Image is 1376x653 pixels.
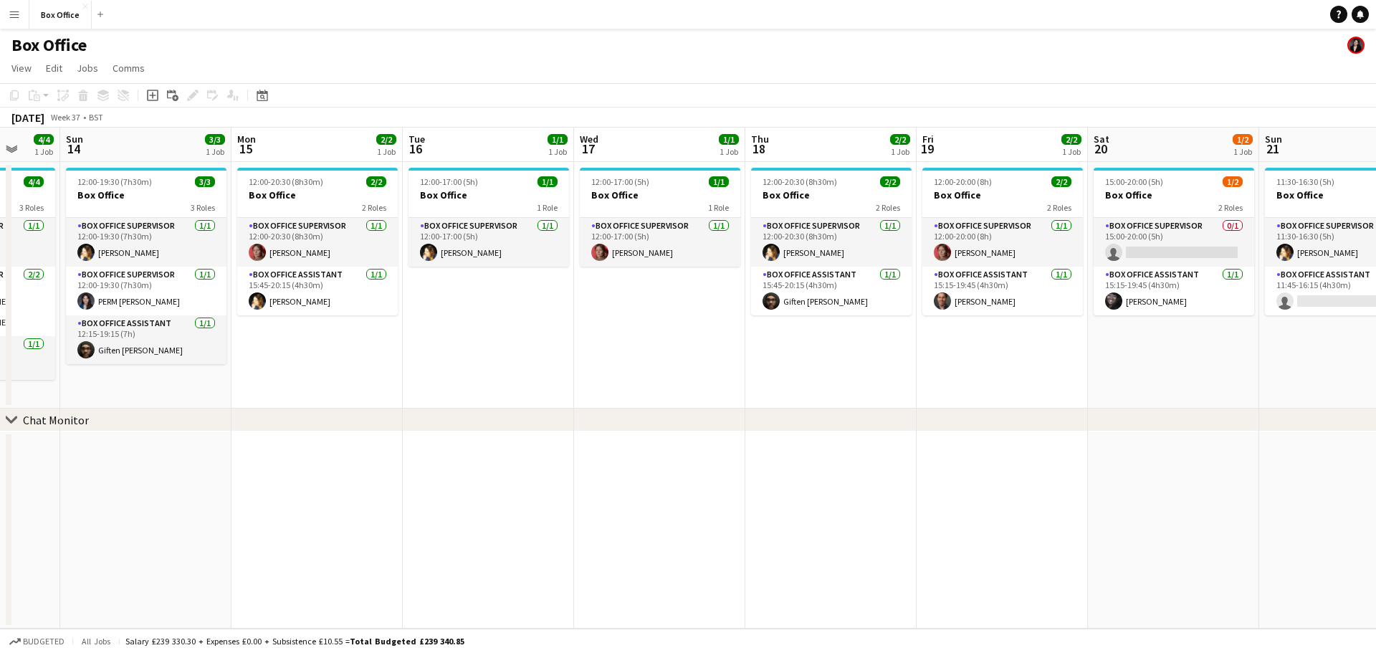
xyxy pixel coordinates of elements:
span: Week 37 [47,112,83,123]
a: Comms [107,59,150,77]
div: Chat Monitor [23,413,89,427]
a: Jobs [71,59,104,77]
app-user-avatar: Lexi Clare [1347,37,1365,54]
button: Box Office [29,1,92,29]
div: BST [89,112,103,123]
span: Budgeted [23,637,64,647]
div: [DATE] [11,110,44,125]
span: Comms [113,62,145,75]
button: Budgeted [7,634,67,649]
span: Jobs [77,62,98,75]
span: View [11,62,32,75]
span: Edit [46,62,62,75]
span: Total Budgeted £239 340.85 [350,636,464,647]
a: Edit [40,59,68,77]
div: Salary £239 330.30 + Expenses £0.00 + Subsistence £10.55 = [125,636,464,647]
a: View [6,59,37,77]
h1: Box Office [11,34,87,56]
span: All jobs [79,636,113,647]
